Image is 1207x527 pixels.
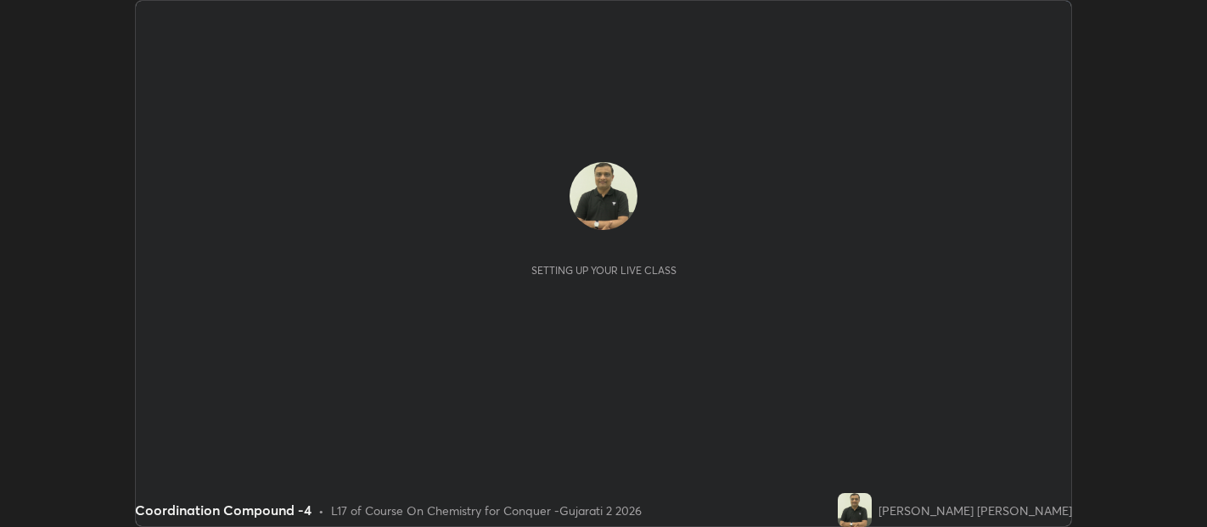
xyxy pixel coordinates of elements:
div: Setting up your live class [531,264,676,277]
div: • [318,502,324,519]
img: c1bf5c605d094494930ac0d8144797cf.jpg [838,493,872,527]
div: Coordination Compound -4 [135,500,312,520]
div: [PERSON_NAME] [PERSON_NAME] [879,502,1072,519]
div: L17 of Course On Chemistry for Conquer -Gujarati 2 2026 [331,502,642,519]
img: c1bf5c605d094494930ac0d8144797cf.jpg [570,162,637,230]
